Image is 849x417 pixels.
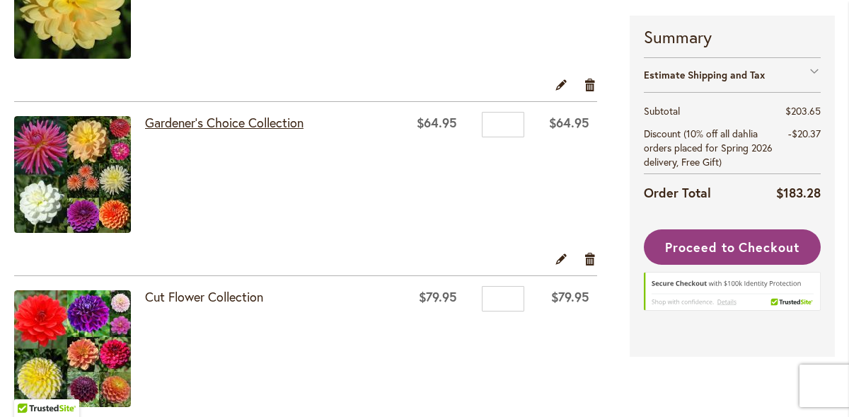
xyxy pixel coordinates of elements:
th: Subtotal [644,100,775,122]
span: $64.95 [417,114,457,131]
strong: Summary [644,25,821,49]
strong: Estimate Shipping and Tax [644,68,765,81]
span: $79.95 [419,288,457,305]
span: $203.65 [785,104,821,118]
span: $183.28 [776,184,821,201]
a: Cut Flower Collection [14,290,145,411]
div: TrustedSite Certified [644,272,821,321]
img: Gardener's Choice Collection [14,116,131,233]
a: Gardener's Choice Collection [14,116,145,236]
button: Proceed to Checkout [644,229,821,265]
strong: Order Total [644,182,711,202]
a: Gardener's Choice Collection [145,114,304,131]
span: $64.95 [549,114,589,131]
a: Cut Flower Collection [145,288,263,305]
iframe: Launch Accessibility Center [11,367,50,406]
span: -$20.37 [788,127,821,140]
span: Discount (10% off all dahlia orders placed for Spring 2026 delivery, Free Gift) [644,127,773,168]
span: $79.95 [551,288,589,305]
span: Proceed to Checkout [665,239,799,256]
img: Cut Flower Collection [14,290,131,407]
